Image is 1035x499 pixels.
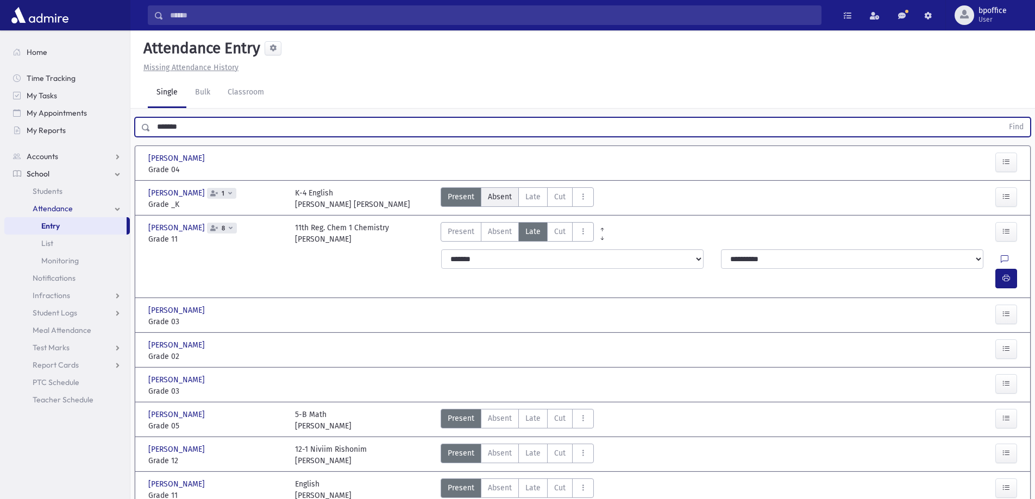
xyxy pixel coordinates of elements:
[554,447,566,459] span: Cut
[33,343,70,352] span: Test Marks
[139,39,260,58] h5: Attendance Entry
[148,316,284,327] span: Grade 03
[27,125,66,135] span: My Reports
[4,104,130,122] a: My Appointments
[448,482,474,494] span: Present
[4,165,130,182] a: School
[27,108,87,118] span: My Appointments
[33,273,76,283] span: Notifications
[33,395,93,405] span: Teacher Schedule
[148,339,207,351] span: [PERSON_NAME]
[441,187,594,210] div: AttTypes
[148,444,207,455] span: [PERSON_NAME]
[4,287,130,304] a: Infractions
[33,204,73,213] span: Attendance
[148,386,284,397] span: Grade 03
[148,374,207,386] span: [PERSON_NAME]
[148,187,207,199] span: [PERSON_NAME]
[148,409,207,420] span: [PERSON_NAME]
[441,409,594,432] div: AttTypes
[148,222,207,233] span: [PERSON_NAME]
[4,87,130,104] a: My Tasks
[448,447,474,459] span: Present
[4,148,130,165] a: Accounts
[525,482,541,494] span: Late
[219,78,273,108] a: Classroom
[4,269,130,287] a: Notifications
[4,339,130,356] a: Test Marks
[295,444,367,466] div: 12-1 Niviim Rishonim [PERSON_NAME]
[143,63,239,72] u: Missing Attendance History
[4,122,130,139] a: My Reports
[33,377,79,387] span: PTC Schedule
[41,238,53,248] span: List
[554,413,566,424] span: Cut
[441,444,594,466] div: AttTypes
[488,447,512,459] span: Absent
[41,221,60,231] span: Entry
[448,413,474,424] span: Present
[148,351,284,362] span: Grade 02
[148,164,284,175] span: Grade 04
[978,7,1007,15] span: bpoffice
[525,191,541,203] span: Late
[27,91,57,100] span: My Tasks
[27,73,76,83] span: Time Tracking
[4,182,130,200] a: Students
[27,47,47,57] span: Home
[554,191,566,203] span: Cut
[148,305,207,316] span: [PERSON_NAME]
[33,360,79,370] span: Report Cards
[148,153,207,164] span: [PERSON_NAME]
[9,4,71,26] img: AdmirePro
[33,308,77,318] span: Student Logs
[139,63,239,72] a: Missing Attendance History
[148,199,284,210] span: Grade _K
[27,151,58,161] span: Accounts
[186,78,219,108] a: Bulk
[554,226,566,237] span: Cut
[488,226,512,237] span: Absent
[4,43,130,61] a: Home
[295,187,410,210] div: K-4 English [PERSON_NAME] [PERSON_NAME]
[448,226,474,237] span: Present
[41,256,79,266] span: Monitoring
[148,78,186,108] a: Single
[525,226,541,237] span: Late
[4,235,130,252] a: List
[33,186,62,196] span: Students
[33,325,91,335] span: Meal Attendance
[4,391,130,408] a: Teacher Schedule
[978,15,1007,24] span: User
[27,169,49,179] span: School
[488,413,512,424] span: Absent
[148,455,284,466] span: Grade 12
[448,191,474,203] span: Present
[4,252,130,269] a: Monitoring
[295,409,352,432] div: 5-B Math [PERSON_NAME]
[525,447,541,459] span: Late
[164,5,821,25] input: Search
[33,290,70,300] span: Infractions
[4,356,130,374] a: Report Cards
[525,413,541,424] span: Late
[488,191,512,203] span: Absent
[295,222,389,245] div: 11th Reg. Chem 1 Chemistry [PERSON_NAME]
[488,482,512,494] span: Absent
[1002,118,1030,136] button: Find
[4,304,130,321] a: Student Logs
[4,374,130,391] a: PTC Schedule
[219,225,227,232] span: 8
[441,222,594,245] div: AttTypes
[4,200,130,217] a: Attendance
[4,217,127,235] a: Entry
[148,420,284,432] span: Grade 05
[4,321,130,339] a: Meal Attendance
[4,70,130,87] a: Time Tracking
[148,478,207,490] span: [PERSON_NAME]
[219,190,227,197] span: 1
[148,233,284,245] span: Grade 11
